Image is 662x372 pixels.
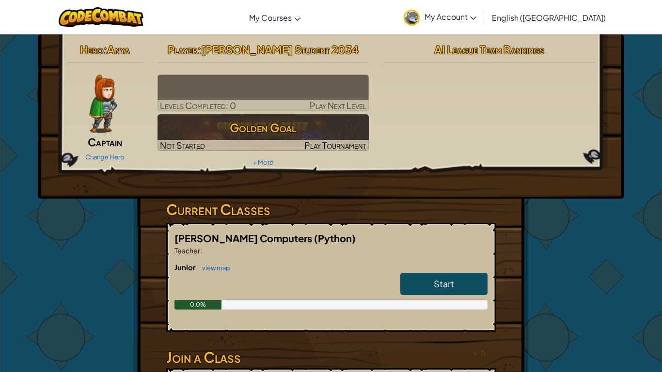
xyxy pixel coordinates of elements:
span: Start [434,278,454,289]
span: [PERSON_NAME] Computers [174,232,314,244]
span: My Courses [249,13,292,23]
span: English ([GEOGRAPHIC_DATA]) [492,13,606,23]
span: Play Tournament [304,139,366,151]
a: English ([GEOGRAPHIC_DATA]) [487,4,611,31]
a: Change Hero [85,153,125,161]
span: Levels Completed: 0 [160,100,236,111]
span: Play Next Level [310,100,366,111]
img: Golden Goal [158,114,369,151]
span: : [103,43,107,56]
div: 0.0% [174,300,221,310]
a: + More [253,158,273,166]
span: Captain [88,135,122,149]
span: : [200,246,202,255]
span: Not Started [160,139,205,151]
a: My Account [399,2,481,32]
h3: Join a Class [166,346,496,368]
span: Teacher [174,246,200,255]
span: (Python) [314,232,356,244]
span: My Account [425,12,476,22]
img: captain-pose.png [89,75,117,133]
span: Junior [174,263,197,272]
span: AI League Team Rankings [434,43,544,56]
a: My Courses [244,4,305,31]
span: Player [168,43,197,56]
img: CodeCombat logo [59,7,143,27]
a: Play Next Level [158,75,369,111]
a: Golden GoalNot StartedPlay Tournament [158,114,369,151]
span: [PERSON_NAME] Student 2034 [201,43,359,56]
span: : [197,43,201,56]
h3: Golden Goal [158,117,369,139]
span: Hero [80,43,103,56]
h3: Current Classes [166,199,496,220]
img: avatar [404,10,420,26]
span: Anya [107,43,130,56]
a: view map [197,264,230,272]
